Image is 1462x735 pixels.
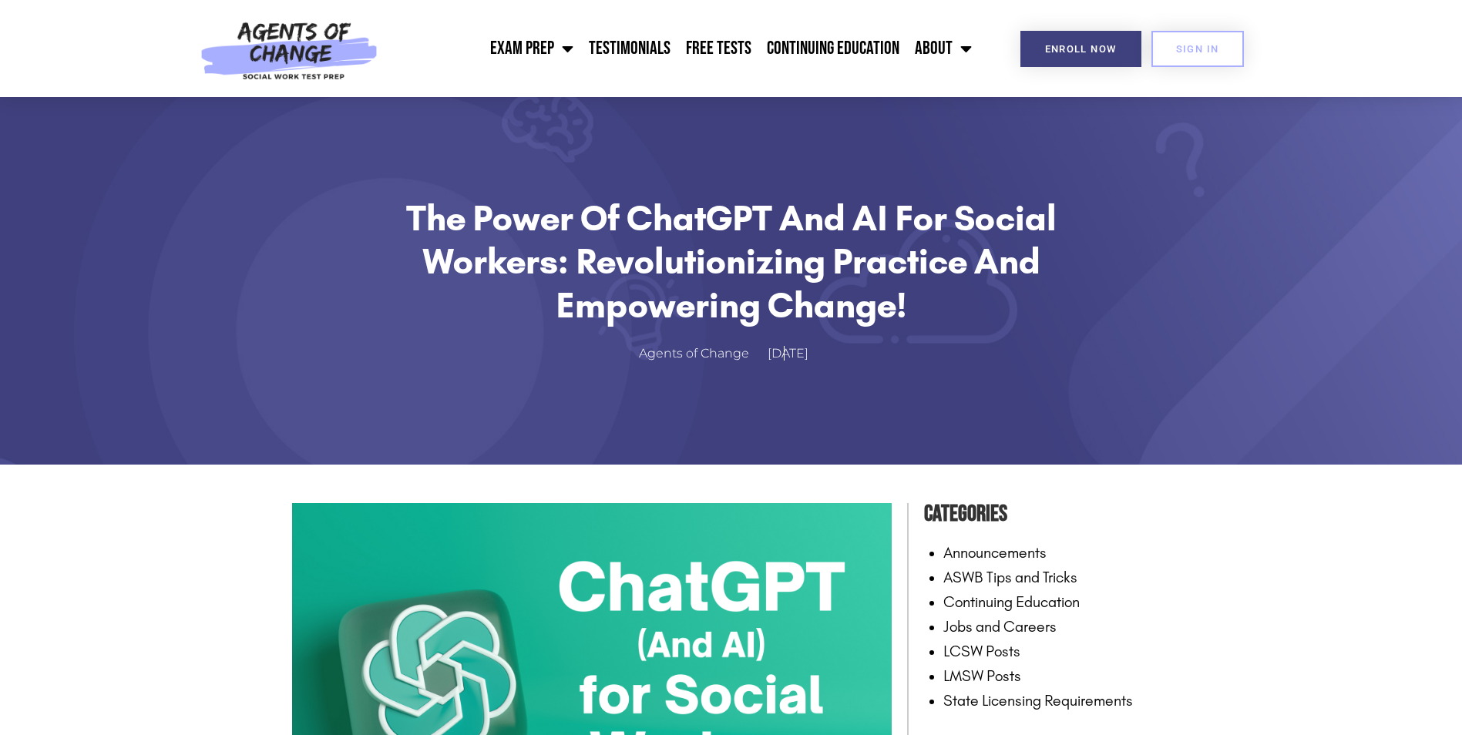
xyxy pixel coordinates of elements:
[907,29,980,68] a: About
[1045,44,1117,54] span: Enroll Now
[331,196,1132,327] h1: The Power of ChatGPT and AI for Social Workers: Revolutionizing Practice and Empowering Change!
[1020,31,1141,67] a: Enroll Now
[943,642,1020,660] a: LCSW Posts
[943,543,1047,562] a: Announcements
[943,666,1021,685] a: LMSW Posts
[768,343,824,365] a: [DATE]
[581,29,678,68] a: Testimonials
[482,29,581,68] a: Exam Prep
[1176,44,1219,54] span: SIGN IN
[943,592,1080,611] a: Continuing Education
[943,691,1133,710] a: State Licensing Requirements
[768,346,808,361] time: [DATE]
[386,29,980,68] nav: Menu
[924,495,1171,532] h4: Categories
[639,343,749,365] span: Agents of Change
[943,617,1057,636] a: Jobs and Careers
[678,29,759,68] a: Free Tests
[759,29,907,68] a: Continuing Education
[1151,31,1244,67] a: SIGN IN
[639,343,765,365] a: Agents of Change
[943,568,1077,586] a: ASWB Tips and Tricks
